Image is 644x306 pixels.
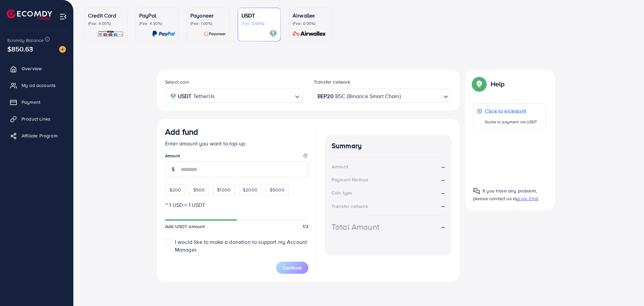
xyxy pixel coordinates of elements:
span: Continue [283,264,302,271]
p: Payoneer [190,11,226,19]
h4: Summary [332,142,445,150]
span: $500 [193,186,205,193]
span: Live Chat [519,195,538,202]
img: image [59,46,66,53]
span: I would like to make a donation to support my Account Manager. [175,238,307,253]
img: Popup guide [473,78,485,90]
strong: -- [442,189,445,197]
span: Add USDT amount [165,223,205,230]
span: $2000 [243,186,258,193]
strong: -- [442,176,445,184]
div: Total Amount [332,221,379,233]
img: card [269,30,277,38]
strong: USDT [178,91,192,101]
h3: Add fund [165,127,198,137]
span: BSC (Binance Smart Chain) [335,91,401,101]
legend: Amount [165,153,308,161]
img: card [204,30,226,38]
p: Airwallex [293,11,328,19]
img: Popup guide [473,188,480,194]
p: Enter amount you want to top-up [165,139,308,147]
img: coin [170,93,176,99]
label: Transfer network [314,79,350,85]
p: PayPal [139,11,175,19]
a: Overview [5,62,68,75]
p: Help [491,80,505,88]
span: Affiliate Program [22,132,58,139]
span: $850.63 [7,44,33,54]
strong: -- [442,202,445,210]
span: Ecomdy Balance [7,37,44,44]
a: Product Links [5,112,68,126]
span: $5000 [270,186,285,193]
div: Payment Method [332,176,368,183]
a: Payment [5,95,68,109]
strong: -- [442,223,445,231]
a: My ad accounts [5,79,68,92]
div: Transfer network [332,203,368,210]
button: Continue [276,262,308,274]
span: If you have any problem, please contact us by [473,187,537,202]
iframe: Chat [615,276,639,301]
div: Coin type [332,189,352,196]
div: Search for option [314,89,452,102]
span: $1000 [217,186,231,193]
span: 1/2 [303,223,308,230]
strong: -- [442,163,445,171]
p: Guide to payment via USDT [485,118,537,126]
div: Search for option [165,89,303,102]
p: (Fee: 0.00%) [293,21,328,26]
img: card [291,30,328,38]
p: USDT [241,11,277,19]
img: card [97,30,124,38]
label: Select coin [165,79,189,85]
p: (Fee: 4.00%) [88,21,124,26]
span: My ad accounts [22,82,56,89]
strong: BEP20 [317,91,334,101]
p: (Fee: 0.00%) [241,21,277,26]
a: Affiliate Program [5,129,68,142]
span: Product Links [22,116,50,122]
span: TetherUs [193,91,215,101]
div: Amount [332,163,348,170]
p: ~ 1 USD = 1 USDT [165,201,308,209]
input: Search for option [402,91,441,101]
input: Search for option [217,91,292,101]
img: card [152,30,175,38]
img: logo [7,9,52,20]
img: menu [59,13,67,20]
span: $200 [169,186,181,193]
span: Payment [22,99,40,105]
p: Credit Card [88,11,124,19]
span: Overview [22,65,42,72]
p: (Fee: 1.00%) [190,21,226,26]
p: (Fee: 4.50%) [139,21,175,26]
p: Click to kickstart! [485,107,537,115]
